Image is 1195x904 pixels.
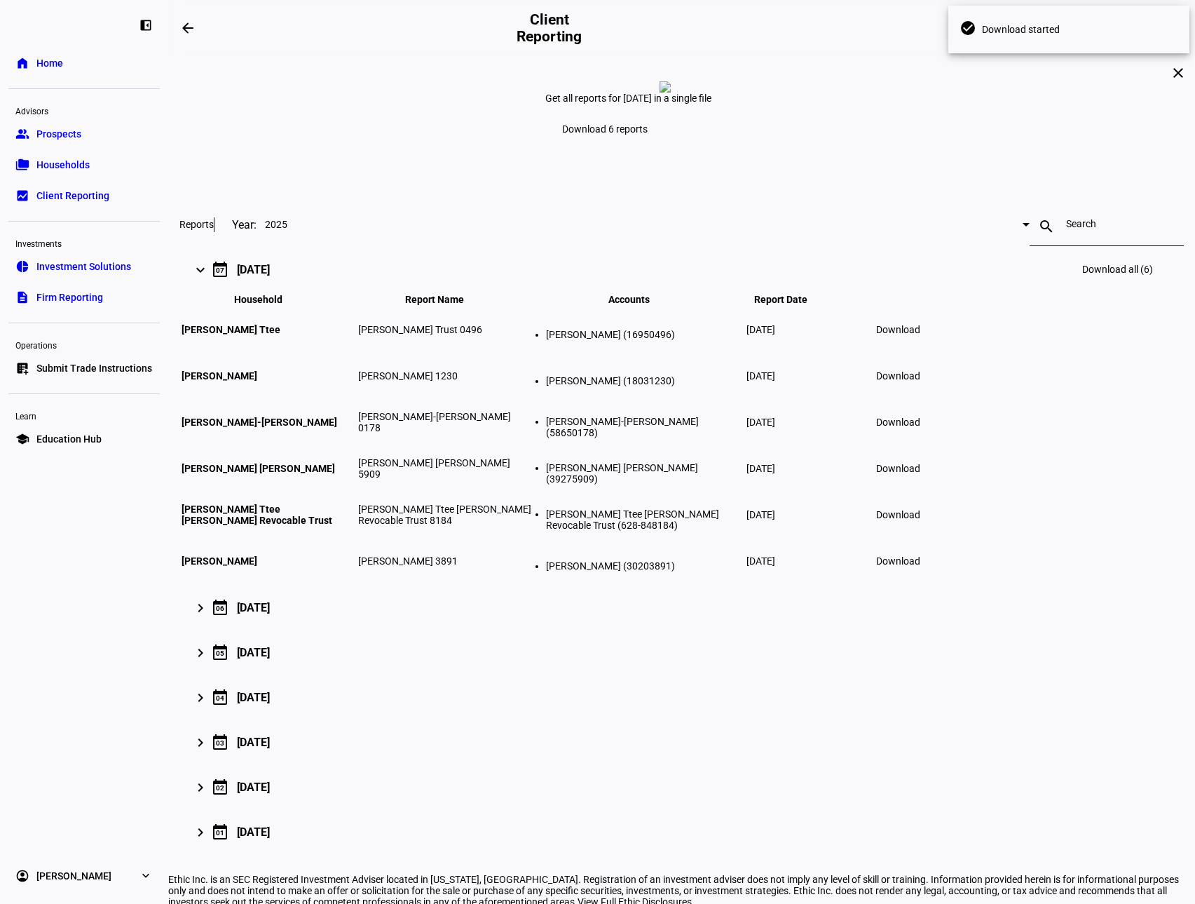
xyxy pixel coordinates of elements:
[179,219,214,230] h3: Reports
[179,630,1184,675] mat-expansion-panel-header: 05[DATE]
[868,408,929,436] a: Download
[8,151,160,179] a: folder_copyHouseholds
[8,49,160,77] a: homeHome
[15,290,29,304] eth-mat-symbol: description
[36,361,152,375] span: Submit Trade Instructions
[8,283,160,311] a: descriptionFirm Reporting
[237,646,270,659] div: [DATE]
[192,645,209,661] mat-icon: keyboard_arrow_right
[868,316,929,344] a: Download
[562,123,648,135] span: Download 6 reports
[179,809,1184,854] mat-expansion-panel-header: 01[DATE]
[868,454,929,483] a: Download
[15,158,29,172] eth-mat-symbol: folder_copy
[358,457,510,480] span: [PERSON_NAME] [PERSON_NAME] 5909
[746,539,837,583] td: [DATE]
[876,324,920,335] span: Download
[746,307,837,352] td: [DATE]
[179,20,196,36] mat-icon: arrow_backwards
[1170,65,1187,81] mat-icon: close
[216,649,224,657] div: 05
[746,353,837,398] td: [DATE]
[234,294,303,305] span: Household
[237,825,270,839] div: [DATE]
[546,462,744,485] li: [PERSON_NAME] [PERSON_NAME] (39275909)
[358,504,531,526] span: [PERSON_NAME] Ttee [PERSON_NAME] Revocable Trust 8184
[36,290,103,304] span: Firm Reporting
[546,416,744,438] li: [PERSON_NAME]-[PERSON_NAME] (58650178)
[36,56,63,70] span: Home
[36,158,90,172] span: Households
[182,504,332,526] span: [PERSON_NAME] Ttee [PERSON_NAME] Revocable Trust
[179,720,1184,764] mat-expansion-panel-header: 03[DATE]
[212,261,228,278] mat-icon: calendar_today
[216,694,224,702] div: 04
[182,463,335,474] span: [PERSON_NAME] [PERSON_NAME]
[212,778,228,795] mat-icon: calendar_today
[8,335,160,354] div: Operations
[192,824,209,841] mat-icon: keyboard_arrow_right
[15,56,29,70] eth-mat-symbol: home
[237,263,270,276] div: [DATE]
[746,446,837,491] td: [DATE]
[36,127,81,141] span: Prospects
[15,259,29,274] eth-mat-symbol: pie_chart
[265,219,287,230] span: 2025
[182,324,280,335] span: [PERSON_NAME] Ttee
[216,739,224,747] div: 03
[660,81,671,93] img: report-zero.png
[179,292,1184,585] div: 07[DATE]Download all (6)
[237,736,270,749] div: [DATE]
[182,370,257,382] span: [PERSON_NAME]
[868,501,929,529] a: Download
[36,189,109,203] span: Client Reporting
[546,329,744,340] li: [PERSON_NAME] (16950496)
[237,691,270,704] div: [DATE]
[179,764,1184,809] mat-expansion-panel-header: 02[DATE]
[212,644,228,661] mat-icon: calendar_today
[8,182,160,210] a: bid_landscapeClient Reporting
[960,20,976,36] mat-icon: check_circle
[192,734,209,751] mat-icon: keyboard_arrow_right
[358,324,482,335] span: [PERSON_NAME] Trust 0496
[546,560,744,572] li: [PERSON_NAME] (30203891)
[746,492,837,537] td: [DATE]
[546,508,744,531] li: [PERSON_NAME] Ttee [PERSON_NAME] Revocable Trust (628-848184)
[1030,218,1063,235] mat-icon: search
[216,605,224,612] div: 06
[237,601,270,614] div: [DATE]
[192,689,209,706] mat-icon: keyboard_arrow_right
[212,823,228,840] mat-icon: calendar_today
[15,432,29,446] eth-mat-symbol: school
[139,18,153,32] eth-mat-symbol: left_panel_close
[545,115,664,143] a: Download 6 reports
[8,252,160,281] a: pie_chartInvestment Solutions
[868,362,929,390] a: Download
[216,267,224,274] div: 07
[358,555,458,567] span: [PERSON_NAME] 3891
[1082,264,1153,275] span: Download all (6)
[36,869,111,883] span: [PERSON_NAME]
[876,555,920,567] span: Download
[358,411,511,433] span: [PERSON_NAME]-[PERSON_NAME] 0178
[179,585,1184,630] mat-expansion-panel-header: 06[DATE]
[139,869,153,883] eth-mat-symbol: expand_more
[216,829,224,837] div: 01
[876,509,920,520] span: Download
[1066,218,1147,229] input: Search
[214,217,257,232] div: Year:
[876,370,920,382] span: Download
[36,259,131,274] span: Investment Solutions
[179,675,1184,720] mat-expansion-panel-header: 04[DATE]
[216,784,224,792] div: 02
[15,361,29,375] eth-mat-symbol: list_alt_add
[15,189,29,203] eth-mat-symbol: bid_landscape
[182,555,257,567] span: [PERSON_NAME]
[192,779,209,796] mat-icon: keyboard_arrow_right
[192,600,209,616] mat-icon: keyboard_arrow_right
[8,100,160,120] div: Advisors
[876,463,920,474] span: Download
[868,547,929,575] a: Download
[237,781,270,794] div: [DATE]
[546,375,744,386] li: [PERSON_NAME] (18031230)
